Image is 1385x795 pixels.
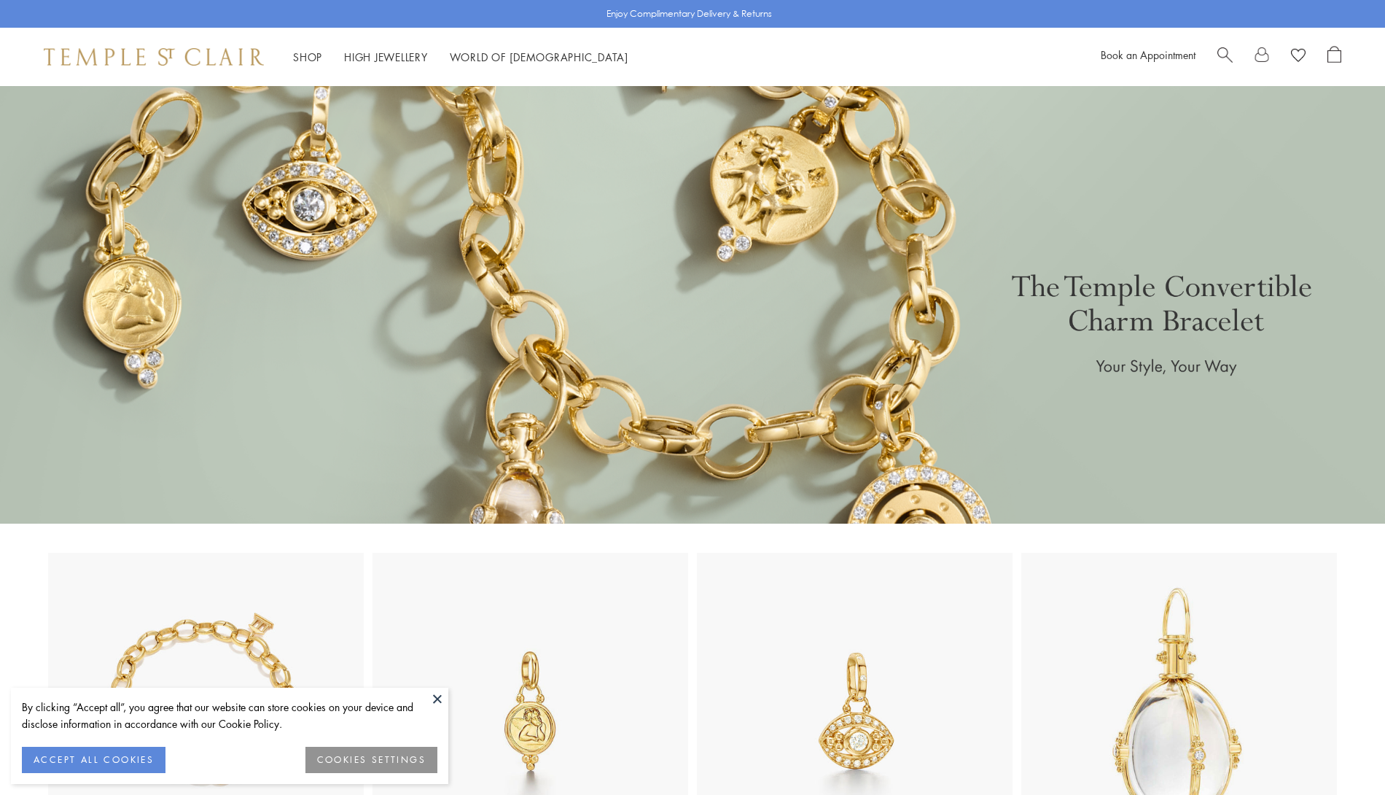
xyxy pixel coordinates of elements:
p: Enjoy Complimentary Delivery & Returns [606,7,772,21]
a: High JewelleryHigh Jewellery [344,50,428,64]
iframe: Gorgias live chat messenger [1312,726,1370,780]
div: By clicking “Accept all”, you agree that our website can store cookies on your device and disclos... [22,699,437,732]
img: Temple St. Clair [44,48,264,66]
button: ACCEPT ALL COOKIES [22,747,165,773]
a: World of [DEMOGRAPHIC_DATA]World of [DEMOGRAPHIC_DATA] [450,50,628,64]
a: Book an Appointment [1101,47,1195,62]
a: View Wishlist [1291,46,1306,68]
button: COOKIES SETTINGS [305,747,437,773]
a: Search [1217,46,1233,68]
a: ShopShop [293,50,322,64]
a: Open Shopping Bag [1327,46,1341,68]
nav: Main navigation [293,48,628,66]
